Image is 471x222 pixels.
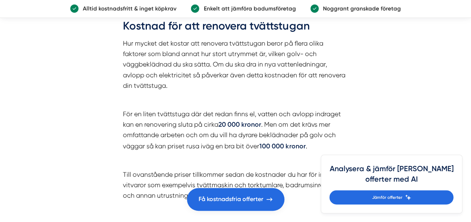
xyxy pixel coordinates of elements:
[372,194,402,201] span: Jämför offerter
[259,142,305,149] strong: 100 000 kronor
[199,4,296,13] p: Enkelt att jämföra badumsföretag
[123,38,348,91] p: Hur mycket det kostar att renovera tvättstugan beror på flera olika faktorer som bland annat hur ...
[319,4,401,13] p: Noggrant granskade företag
[123,109,348,151] p: För en liten tvättstuga där det redan finns el, vatten och avlopp indraget kan en renovering slut...
[123,169,348,201] p: Till ovanstående priser tillkommer sedan de kostnader du har för inköp av vitvaror som exempelvis...
[329,190,453,204] a: Jämför offerter
[218,120,261,128] strong: 20 000 kronor
[79,4,176,13] p: Alltid kostnadsfritt & inget köpkrav
[123,18,348,38] h2: Kostnad för att renovera tvättstugan
[187,188,284,211] a: Få kostnadsfria offerter
[199,194,263,204] span: Få kostnadsfria offerter
[329,164,453,190] h4: Analysera & jämför [PERSON_NAME] offerter med AI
